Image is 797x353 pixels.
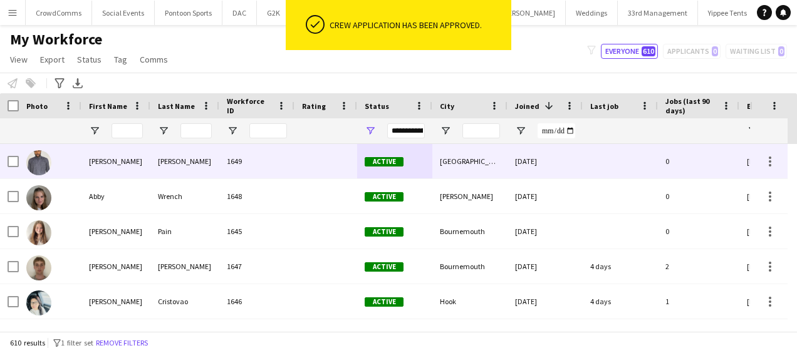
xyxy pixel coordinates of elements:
[72,51,107,68] a: Status
[40,54,65,65] span: Export
[432,144,508,178] div: [GEOGRAPHIC_DATA]
[658,249,739,284] div: 2
[365,157,404,166] span: Active
[601,44,658,59] button: Everyone610
[219,284,294,319] div: 1646
[5,51,33,68] a: View
[365,192,404,202] span: Active
[302,101,326,111] span: Rating
[618,1,698,25] button: 33rd Management
[515,101,539,111] span: Joined
[158,125,169,136] button: Open Filter Menu
[462,123,500,138] input: City Filter Input
[93,336,150,350] button: Remove filters
[219,144,294,178] div: 1649
[590,101,618,111] span: Last job
[35,51,70,68] a: Export
[150,179,219,213] div: Wrench
[515,125,526,136] button: Open Filter Menu
[26,220,51,245] img: Demi-leigh Pain
[26,101,48,111] span: Photo
[658,284,739,319] div: 1
[508,144,583,178] div: [DATE]
[227,125,238,136] button: Open Filter Menu
[81,179,150,213] div: Abby
[150,214,219,248] div: Pain
[26,150,51,175] img: Kyle Thompson
[658,179,739,213] div: 0
[432,249,508,284] div: Bournemouth
[61,338,93,347] span: 1 filter set
[52,76,67,91] app-action-btn: Advanced filters
[249,123,287,138] input: Workforce ID Filter Input
[658,214,739,248] div: 0
[566,1,618,25] button: Weddings
[432,284,508,319] div: Hook
[330,19,506,31] div: Crew application has been approved.
[81,214,150,248] div: [PERSON_NAME]
[70,76,85,91] app-action-btn: Export XLSX
[463,1,566,25] button: Hall and [PERSON_NAME]
[158,101,195,111] span: Last Name
[508,179,583,213] div: [DATE]
[365,262,404,272] span: Active
[432,179,508,213] div: [PERSON_NAME]
[440,125,451,136] button: Open Filter Menu
[150,249,219,284] div: [PERSON_NAME]
[440,101,454,111] span: City
[365,297,404,307] span: Active
[432,214,508,248] div: Bournemouth
[665,96,717,115] span: Jobs (last 90 days)
[219,214,294,248] div: 1645
[365,125,376,136] button: Open Filter Menu
[508,214,583,248] div: [DATE]
[92,1,155,25] button: Social Events
[180,123,212,138] input: Last Name Filter Input
[26,290,51,315] img: Mary Cristovao
[81,144,150,178] div: [PERSON_NAME]
[508,284,583,319] div: [DATE]
[26,185,51,210] img: Abby Wrench
[219,179,294,213] div: 1648
[155,1,222,25] button: Pontoon Sports
[10,54,28,65] span: View
[698,1,758,25] button: Yippee Tents
[257,1,291,25] button: G2K
[77,54,102,65] span: Status
[150,144,219,178] div: [PERSON_NAME]
[227,96,272,115] span: Workforce ID
[89,101,127,111] span: First Name
[538,123,575,138] input: Joined Filter Input
[81,249,150,284] div: [PERSON_NAME]
[642,46,655,56] span: 610
[26,1,92,25] button: CrowdComms
[89,125,100,136] button: Open Filter Menu
[135,51,173,68] a: Comms
[112,123,143,138] input: First Name Filter Input
[747,101,767,111] span: Email
[114,54,127,65] span: Tag
[365,101,389,111] span: Status
[583,249,658,284] div: 4 days
[10,30,102,49] span: My Workforce
[109,51,132,68] a: Tag
[150,284,219,319] div: Cristovao
[140,54,168,65] span: Comms
[219,249,294,284] div: 1647
[365,227,404,237] span: Active
[508,249,583,284] div: [DATE]
[747,125,758,136] button: Open Filter Menu
[81,284,150,319] div: [PERSON_NAME]
[658,144,739,178] div: 0
[222,1,257,25] button: DAC
[583,284,658,319] div: 4 days
[26,255,51,280] img: Dylan Klovekorn-Ward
